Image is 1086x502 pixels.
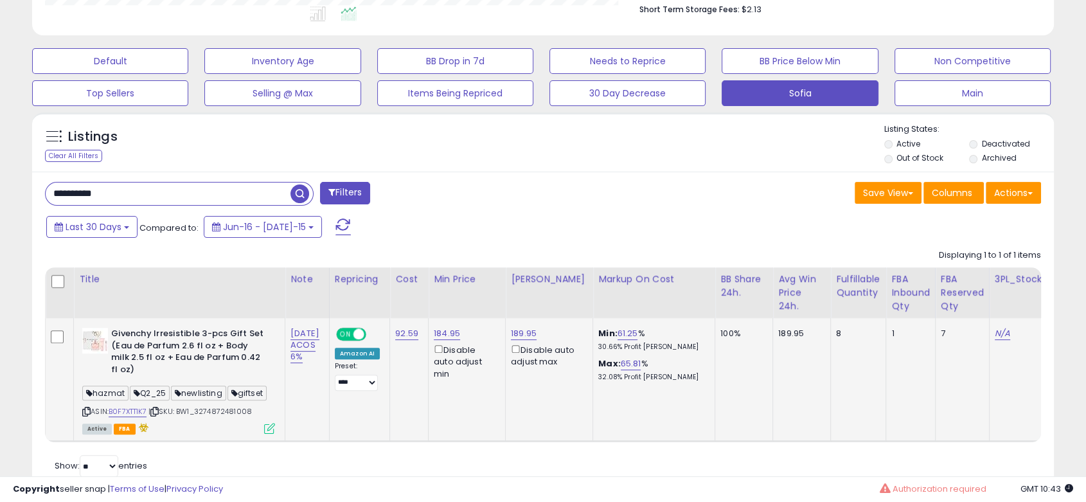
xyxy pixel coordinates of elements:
[290,327,319,363] a: [DATE] ACOS 6%
[986,182,1041,204] button: Actions
[82,386,129,400] span: hazmat
[598,358,705,382] div: %
[891,328,925,339] div: 1
[55,460,147,472] span: Show: entries
[434,273,500,286] div: Min Price
[82,328,108,354] img: 41mV65gZpYL._SL40_.jpg
[932,186,972,199] span: Columns
[511,327,537,340] a: 189.95
[377,80,533,106] button: Items Being Repriced
[778,328,821,339] div: 189.95
[884,123,1054,136] p: Listing States:
[82,424,112,435] span: All listings currently available for purchase on Amazon
[598,373,705,382] p: 32.08% Profit [PERSON_NAME]
[204,216,322,238] button: Jun-16 - [DATE]-15
[364,329,385,340] span: OFF
[171,386,226,400] span: newlisting
[836,328,876,339] div: 8
[593,267,715,318] th: The percentage added to the cost of goods (COGS) that forms the calculator for Min & Max prices.
[110,483,165,495] a: Terms of Use
[895,48,1051,74] button: Non Competitive
[598,343,705,352] p: 30.66% Profit [PERSON_NAME]
[166,483,223,495] a: Privacy Policy
[618,327,638,340] a: 61.25
[549,80,706,106] button: 30 Day Decrease
[434,343,495,380] div: Disable auto adjust min
[130,386,170,400] span: Q2_25
[598,357,621,370] b: Max:
[722,48,878,74] button: BB Price Below Min
[434,327,460,340] a: 184.95
[227,386,267,400] span: giftset
[320,182,370,204] button: Filters
[941,273,984,313] div: FBA Reserved Qty
[836,273,880,300] div: Fulfillable Quantity
[32,48,188,74] button: Default
[204,80,361,106] button: Selling @ Max
[549,48,706,74] button: Needs to Reprice
[923,182,984,204] button: Columns
[335,273,384,286] div: Repricing
[204,48,361,74] button: Inventory Age
[722,80,878,106] button: Sofia
[395,273,423,286] div: Cost
[742,3,761,15] span: $2.13
[511,273,587,286] div: [PERSON_NAME]
[114,424,136,435] span: FBA
[111,328,267,379] b: Givenchy Irresistible 3-pcs Gift Set (Eau de Parfum 2.6 fl oz + Body milk 2.5 fl oz + Eau de Parf...
[598,328,705,352] div: %
[982,152,1017,163] label: Archived
[290,273,324,286] div: Note
[148,406,252,417] span: | SKU: BW1_3274872481008
[939,249,1041,262] div: Displaying 1 to 1 of 1 items
[395,327,418,340] a: 92.59
[995,273,1045,286] div: 3PL_Stock
[66,220,121,233] span: Last 30 Days
[995,327,1010,340] a: N/A
[68,128,118,146] h5: Listings
[511,343,583,368] div: Disable auto adjust max
[79,273,280,286] div: Title
[896,152,943,163] label: Out of Stock
[621,357,641,370] a: 65.81
[32,80,188,106] button: Top Sellers
[720,328,763,339] div: 100%
[13,483,60,495] strong: Copyright
[335,362,380,391] div: Preset:
[335,348,380,359] div: Amazon AI
[109,406,147,417] a: B0F7XTT1K7
[941,328,979,339] div: 7
[377,48,533,74] button: BB Drop in 7d
[982,138,1030,149] label: Deactivated
[139,222,199,234] span: Compared to:
[46,216,138,238] button: Last 30 Days
[855,182,921,204] button: Save View
[639,4,740,15] b: Short Term Storage Fees:
[45,150,102,162] div: Clear All Filters
[598,327,618,339] b: Min:
[720,273,767,300] div: BB Share 24h.
[82,328,275,433] div: ASIN:
[136,423,149,432] i: hazardous material
[778,273,825,313] div: Avg Win Price 24h.
[13,483,223,496] div: seller snap | |
[895,80,1051,106] button: Main
[337,329,353,340] span: ON
[223,220,306,233] span: Jun-16 - [DATE]-15
[1020,483,1073,495] span: 2025-08-15 10:43 GMT
[989,267,1050,318] th: CSV column name: cust_attr_3_3PL_Stock
[896,138,920,149] label: Active
[891,273,930,313] div: FBA inbound Qty
[598,273,709,286] div: Markup on Cost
